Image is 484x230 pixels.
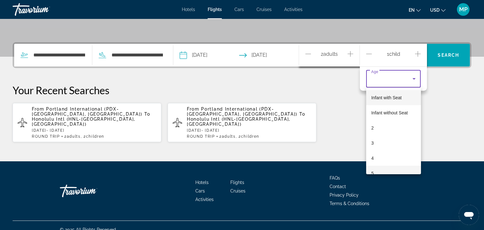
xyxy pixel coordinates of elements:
mat-option: 2 years old [366,120,421,135]
mat-option: 3 years old [366,135,421,151]
span: Infant without Seat [371,110,408,115]
span: Infant with Seat [371,95,402,100]
mat-option: 4 years old [366,151,421,166]
span: 5 [371,170,374,177]
iframe: Button to launch messaging window [459,205,479,225]
span: 2 [371,124,374,132]
mat-option: 5 years old [366,166,421,181]
span: 3 [371,139,374,147]
span: 4 [371,154,374,162]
